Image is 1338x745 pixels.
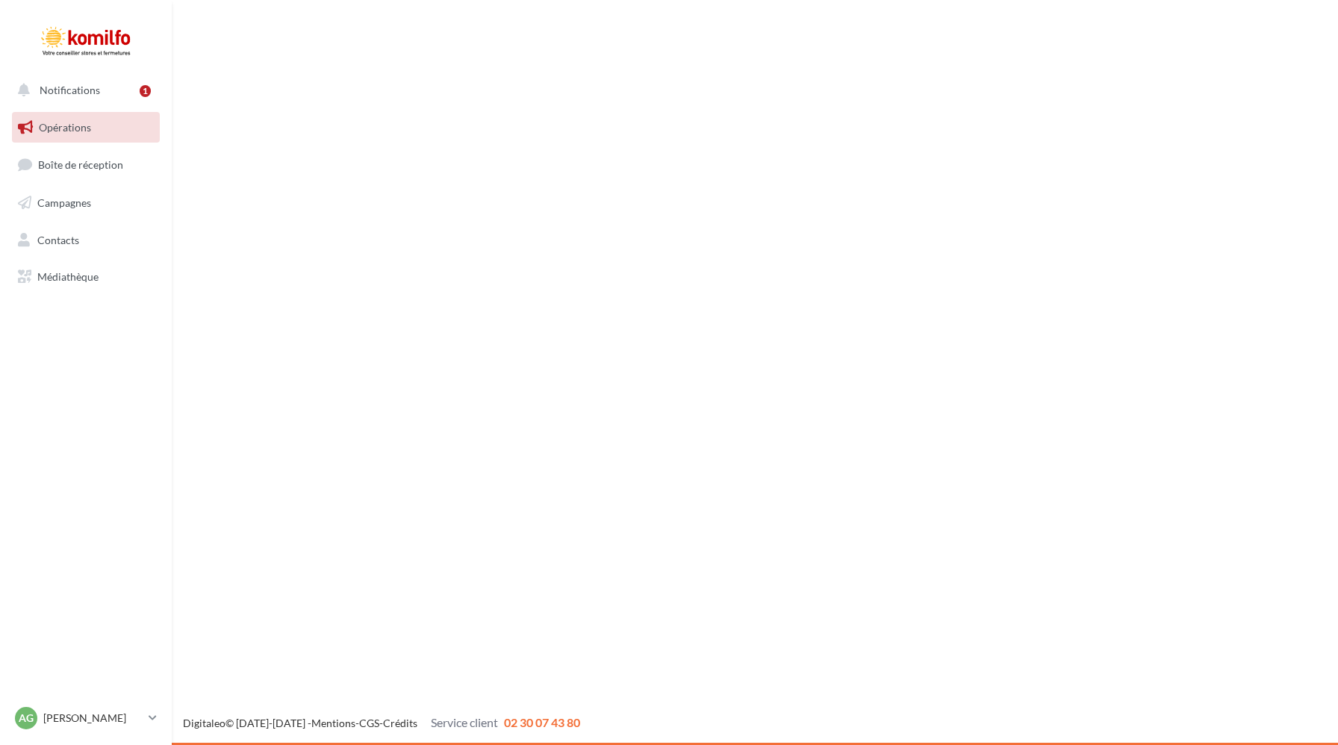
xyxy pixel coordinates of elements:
button: Notifications 1 [9,75,157,106]
span: © [DATE]-[DATE] - - - [183,717,580,729]
a: Campagnes [9,187,163,219]
span: Médiathèque [37,270,99,283]
a: Mentions [311,717,355,729]
a: Digitaleo [183,717,225,729]
span: Contacts [37,233,79,246]
a: CGS [359,717,379,729]
a: Médiathèque [9,261,163,293]
span: Opérations [39,121,91,134]
a: Contacts [9,225,163,256]
span: Campagnes [37,196,91,209]
span: Service client [431,715,498,729]
div: 1 [140,85,151,97]
a: Boîte de réception [9,149,163,181]
span: AG [19,711,34,726]
a: AG [PERSON_NAME] [12,704,160,732]
span: Boîte de réception [38,158,123,171]
span: 02 30 07 43 80 [504,715,580,729]
p: [PERSON_NAME] [43,711,143,726]
a: Crédits [383,717,417,729]
span: Notifications [40,84,100,96]
a: Opérations [9,112,163,143]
